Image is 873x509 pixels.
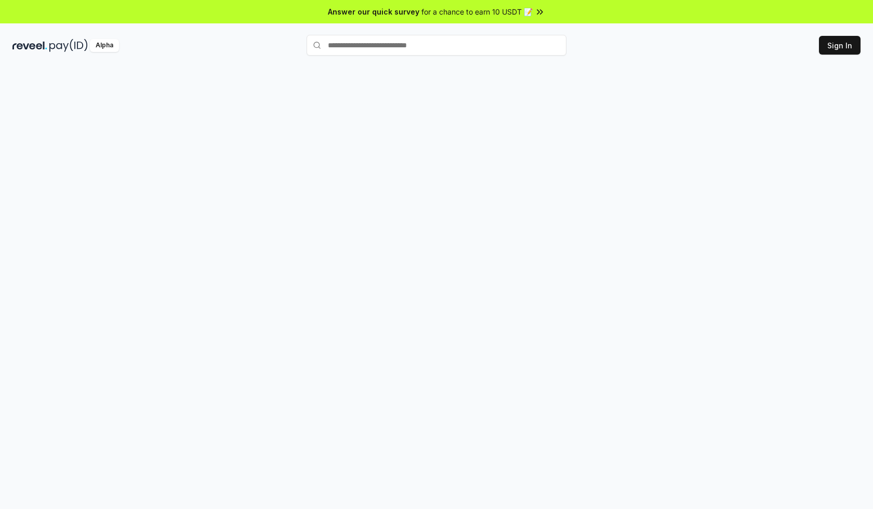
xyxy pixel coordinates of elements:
[421,6,533,17] span: for a chance to earn 10 USDT 📝
[90,39,119,52] div: Alpha
[819,36,861,55] button: Sign In
[49,39,88,52] img: pay_id
[12,39,47,52] img: reveel_dark
[328,6,419,17] span: Answer our quick survey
